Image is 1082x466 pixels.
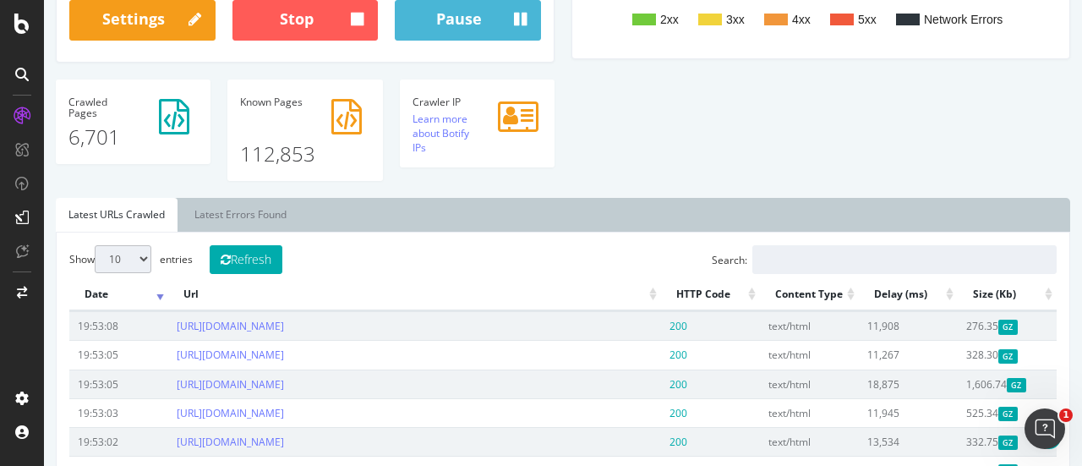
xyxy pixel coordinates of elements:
h4: Pages Known [196,96,325,107]
a: Learn more about Botify IPs [369,112,425,155]
td: 19:53:08 [25,311,124,340]
span: Gzipped Content [954,349,974,364]
th: Delay (ms): activate to sort column ascending [815,278,914,311]
a: [URL][DOMAIN_NAME] [133,435,240,449]
a: [URL][DOMAIN_NAME] [133,348,240,362]
span: 1 [1059,408,1073,422]
td: 1,606.74 [914,370,1013,398]
span: 200 [626,348,643,362]
iframe: Intercom live chat [1025,408,1065,449]
span: 200 [626,435,643,449]
h4: Crawler IP [369,96,498,107]
span: Gzipped Content [954,407,974,421]
td: text/html [716,340,815,369]
td: 276.35 [914,311,1013,340]
td: text/html [716,398,815,427]
a: [URL][DOMAIN_NAME] [133,319,240,333]
td: 11,267 [815,340,914,369]
td: 19:53:02 [25,427,124,456]
th: Date: activate to sort column ascending [25,278,124,311]
text: Network Errors [880,13,959,26]
a: Latest Errors Found [138,198,255,232]
p: 112,853 [196,112,325,168]
td: 11,945 [815,398,914,427]
td: 332.75 [914,427,1013,456]
th: Size (Kb): activate to sort column ascending [914,278,1013,311]
p: 6,701 [25,123,154,151]
td: 525.34 [914,398,1013,427]
td: 18,875 [815,370,914,398]
td: 19:53:05 [25,370,124,398]
button: Refresh [166,245,238,274]
select: Showentries [51,245,107,273]
td: 19:53:03 [25,398,124,427]
text: 3xx [682,13,701,26]
a: [URL][DOMAIN_NAME] [133,377,240,392]
th: Url: activate to sort column ascending [124,278,616,311]
span: 200 [626,319,643,333]
th: HTTP Code: activate to sort column ascending [617,278,716,311]
input: Search: [708,245,1013,274]
span: 200 [626,406,643,420]
td: text/html [716,370,815,398]
label: Show entries [25,245,149,273]
span: Gzipped Content [954,320,974,334]
text: 4xx [748,13,767,26]
td: 328.30 [914,340,1013,369]
td: 13,534 [815,427,914,456]
text: 5xx [814,13,833,26]
text: 2xx [616,13,635,26]
h4: Pages Crawled [25,96,154,118]
td: text/html [716,427,815,456]
th: Content Type: activate to sort column ascending [716,278,815,311]
span: Gzipped Content [954,436,974,450]
a: Latest URLs Crawled [12,198,134,232]
td: 11,908 [815,311,914,340]
label: Search: [668,245,1013,274]
a: [URL][DOMAIN_NAME] [133,406,240,420]
td: text/html [716,311,815,340]
span: 200 [626,377,643,392]
td: 19:53:05 [25,340,124,369]
span: Gzipped Content [963,378,982,392]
